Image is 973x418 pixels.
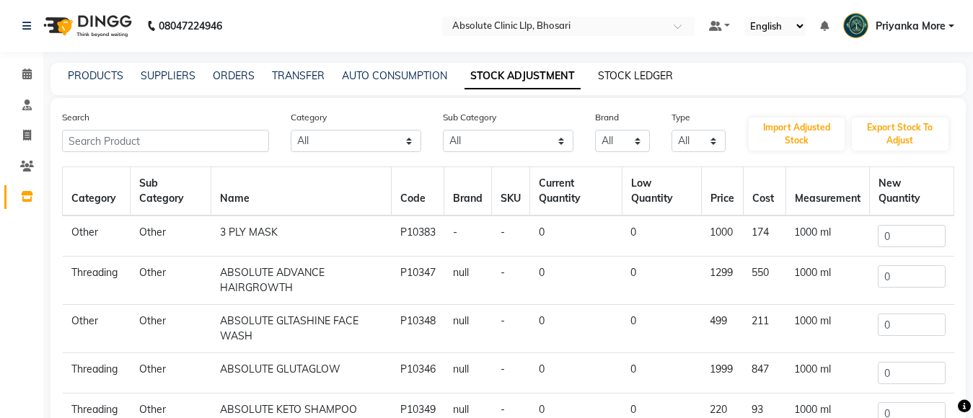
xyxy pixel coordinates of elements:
td: 0 [530,215,622,257]
td: P10347 [392,257,444,305]
a: PRODUCTS [68,69,123,82]
th: Current Quantity [530,167,622,216]
td: 550 [743,257,785,305]
td: 0 [530,353,622,393]
td: P10383 [392,215,444,257]
a: ORDERS [213,69,255,82]
td: - [492,305,530,353]
td: 1000 ml [785,257,869,305]
td: 1000 ml [785,305,869,353]
td: Other [63,305,131,353]
th: Name [211,167,392,216]
td: 499 [701,305,743,353]
th: Code [392,167,444,216]
td: - [444,215,492,257]
a: AUTO CONSUMPTION [342,69,447,82]
td: ABSOLUTE GLTASHINE FACE WASH [211,305,392,353]
td: ABSOLUTE GLUTAGLOW [211,353,392,393]
td: 211 [743,305,785,353]
td: P10348 [392,305,444,353]
input: Search Product [62,130,269,152]
th: Sub Category [131,167,211,216]
td: Other [131,257,211,305]
td: Threading [63,257,131,305]
th: Cost [743,167,785,216]
td: 0 [622,305,701,353]
td: 1000 ml [785,353,869,393]
td: Other [131,305,211,353]
td: Other [131,215,211,257]
a: TRANSFER [272,69,325,82]
label: Category [291,111,327,124]
td: 174 [743,215,785,257]
td: null [444,257,492,305]
td: P10346 [392,353,444,393]
img: Priyanka More [843,13,868,38]
td: 3 PLY MASK [211,215,392,257]
a: STOCK LEDGER [598,69,673,82]
a: SUPPLIERS [141,69,195,82]
th: Low Quantity [622,167,701,216]
label: Search [62,111,89,124]
td: Other [131,353,211,393]
td: 1000 [701,215,743,257]
label: Type [672,111,690,124]
td: - [492,353,530,393]
td: - [492,215,530,257]
th: SKU [492,167,530,216]
td: Other [63,215,131,257]
span: Priyanka More [876,19,946,34]
td: 1999 [701,353,743,393]
th: Category [63,167,131,216]
td: ABSOLUTE ADVANCE HAIRGROWTH [211,257,392,305]
th: New Quantity [869,167,954,216]
th: Measurement [785,167,869,216]
label: Brand [595,111,619,124]
td: null [444,305,492,353]
img: logo [37,6,136,46]
th: Price [701,167,743,216]
td: 1299 [701,257,743,305]
th: Brand [444,167,492,216]
td: 0 [622,257,701,305]
td: 0 [622,353,701,393]
button: Export Stock To Adjust [852,117,948,151]
td: 0 [530,257,622,305]
td: Threading [63,353,131,393]
a: STOCK ADJUSTMENT [465,63,581,89]
label: Sub Category [443,111,496,124]
td: null [444,353,492,393]
td: 847 [743,353,785,393]
button: Import Adjusted Stock [749,117,844,151]
td: 0 [530,305,622,353]
td: - [492,257,530,305]
td: 0 [622,215,701,257]
b: 08047224946 [159,6,222,46]
td: 1000 ml [785,215,869,257]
